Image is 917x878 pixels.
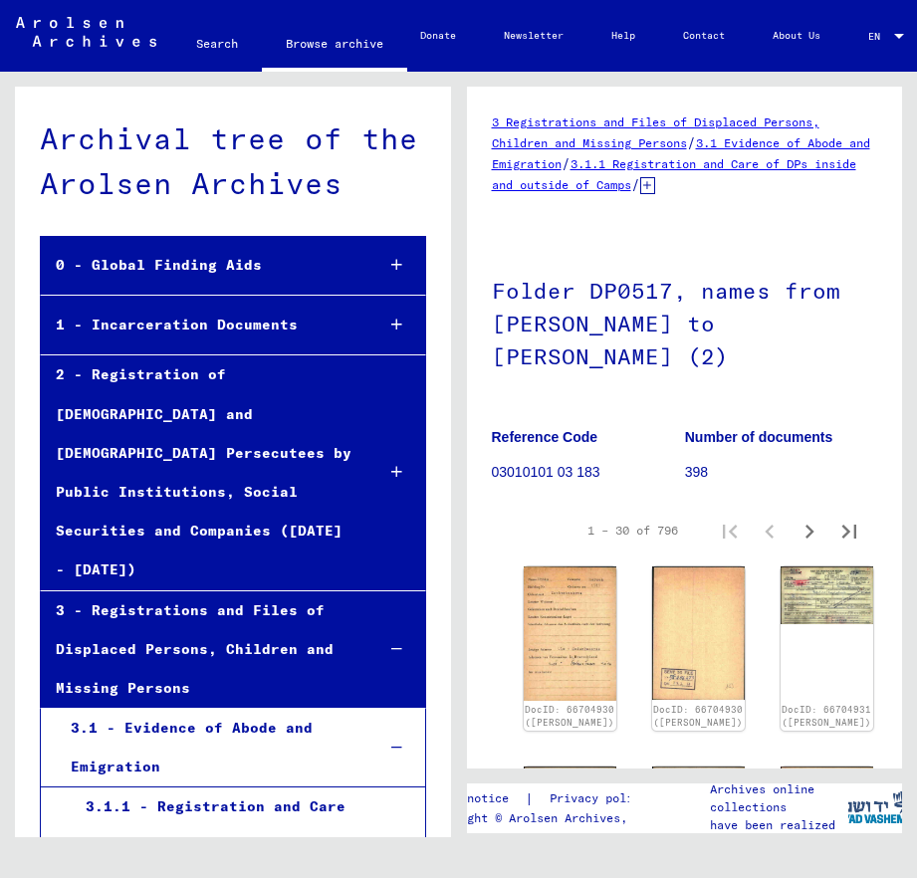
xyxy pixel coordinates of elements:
[781,767,873,824] img: 001.jpg
[16,17,156,47] img: Arolsen_neg.svg
[710,816,847,852] p: have been realized in partnership with
[829,511,869,550] button: Last page
[838,782,913,832] img: yv_logo.png
[41,246,358,285] div: 0 - Global Finding Aids
[41,306,358,344] div: 1 - Incarceration Documents
[40,116,426,206] div: Archival tree of the Arolsen Archives
[631,175,640,193] span: /
[492,156,856,192] a: 3.1.1 Registration and Care of DPs inside and outside of Camps
[587,522,678,540] div: 1 – 30 of 796
[480,12,587,60] a: Newsletter
[492,462,684,483] p: 03010101 03 183
[790,511,829,550] button: Next page
[534,788,671,809] a: Privacy policy
[781,566,873,624] img: 001.jpg
[425,788,525,809] a: Legal notice
[749,12,844,60] a: About Us
[525,704,614,729] a: DocID: 66704930 ([PERSON_NAME])
[659,12,749,60] a: Contact
[41,355,358,589] div: 2 - Registration of [DEMOGRAPHIC_DATA] and [DEMOGRAPHIC_DATA] Persecutees by Public Institutions,...
[524,767,616,824] img: 001.jpg
[425,788,671,809] div: |
[782,704,871,729] a: DocID: 66704931 ([PERSON_NAME])
[492,429,598,445] b: Reference Code
[562,154,571,172] span: /
[492,245,878,398] h1: Folder DP0517, names from [PERSON_NAME] to [PERSON_NAME] (2)
[41,591,358,709] div: 3 - Registrations and Files of Displaced Persons, Children and Missing Persons
[492,114,819,150] a: 3 Registrations and Files of Displaced Persons, Children and Missing Persons
[56,709,359,786] div: 3.1 - Evidence of Abode and Emigration
[172,20,262,68] a: Search
[652,566,745,700] img: 002.jpg
[524,566,616,701] img: 001.jpg
[710,511,750,550] button: First page
[587,12,659,60] a: Help
[653,704,743,729] a: DocID: 66704930 ([PERSON_NAME])
[687,133,696,151] span: /
[750,511,790,550] button: Previous page
[425,809,671,827] p: Copyright © Arolsen Archives, 2021
[710,763,847,816] p: The Arolsen Archives online collections
[262,20,407,72] a: Browse archive
[685,462,877,483] p: 398
[396,12,480,60] a: Donate
[685,429,833,445] b: Number of documents
[868,31,890,42] span: EN
[652,767,745,825] img: 002.jpg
